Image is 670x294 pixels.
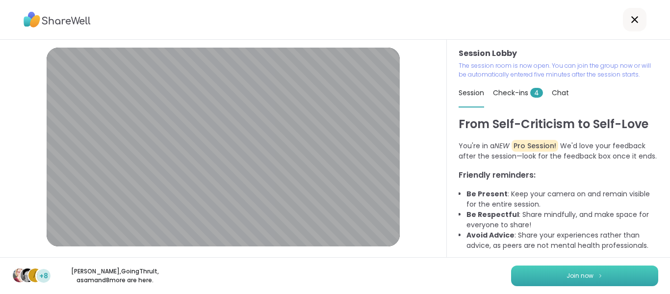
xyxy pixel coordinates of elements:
[33,269,38,282] span: a
[466,210,658,230] li: : Share mindfully, and make space for everyone to share!
[530,88,543,98] span: 4
[459,61,658,79] p: The session room is now open. You can join the group now or will be automatically entered five mi...
[24,8,91,31] img: ShareWell Logo
[494,141,510,151] i: NEW
[466,189,658,210] li: : Keep your camera on and remain visible for the entire session.
[13,268,26,282] img: Fausta
[493,88,543,98] span: Check-ins
[60,267,170,285] p: [PERSON_NAME] , GoingThruIt , asam and 8 more are here.
[21,268,34,282] img: GoingThruIt
[466,230,658,251] li: : Share your experiences rather than advice, as peers are not mental health professionals.
[39,271,48,281] span: +8
[466,210,519,219] b: Be Respectful
[511,266,658,286] button: Join now
[552,88,569,98] span: Chat
[459,169,658,181] h3: Friendly reminders:
[512,140,558,152] span: Pro Session!
[466,230,515,240] b: Avoid Advice
[567,271,593,280] span: Join now
[466,189,508,199] b: Be Present
[459,88,484,98] span: Session
[459,115,658,133] h1: From Self-Criticism to Self-Love
[459,141,658,161] p: You're in a We'd love your feedback after the session—look for the feedback box once it ends.
[597,273,603,278] img: ShareWell Logomark
[459,48,658,59] h3: Session Lobby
